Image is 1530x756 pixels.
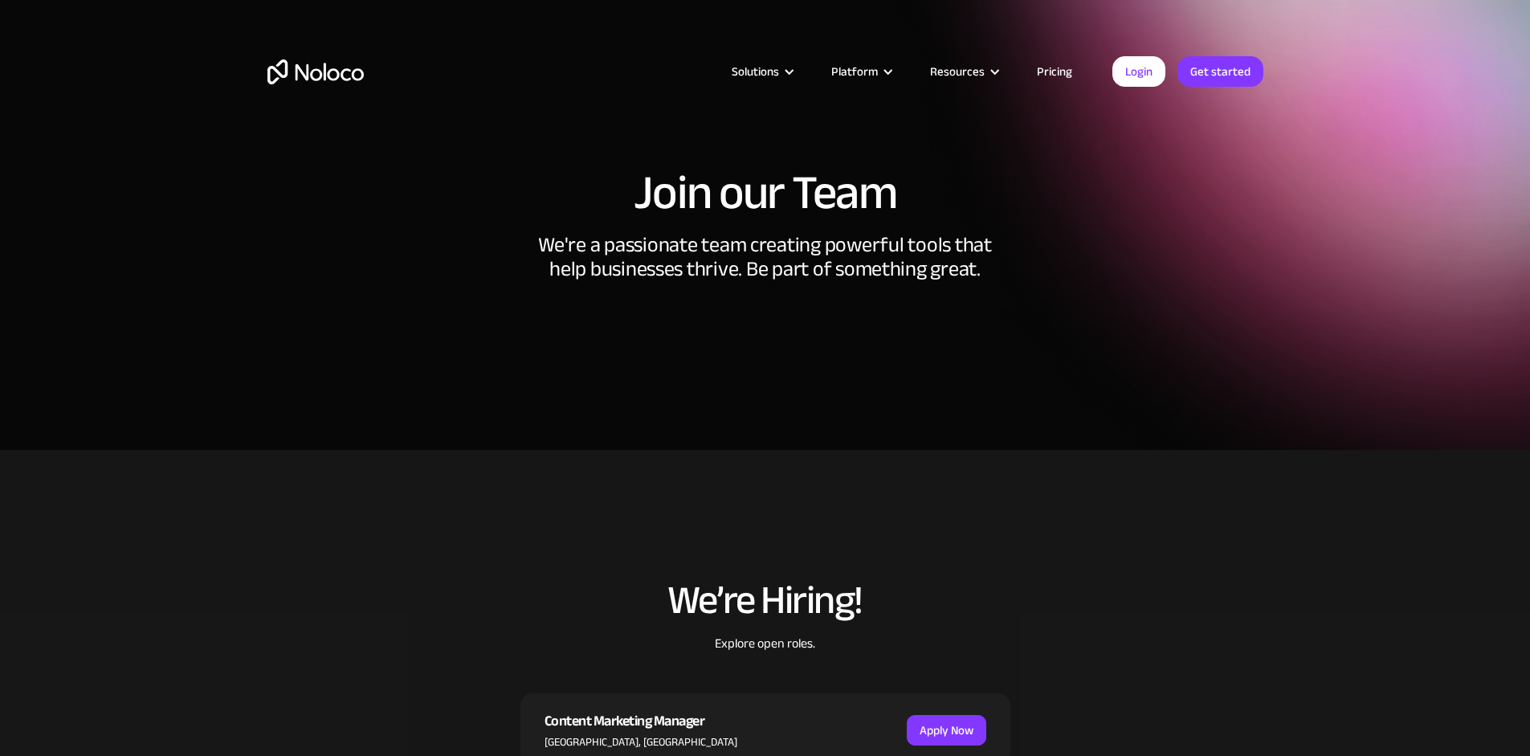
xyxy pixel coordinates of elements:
div: Resources [930,61,985,82]
div: Platform [831,61,878,82]
div: Resources [910,61,1017,82]
div: Explore open roles. [520,634,1010,693]
h1: Join our Team [267,169,1263,217]
div: Solutions [712,61,811,82]
a: Pricing [1017,61,1092,82]
a: Get started [1177,56,1263,87]
div: We're a passionate team creating powerful tools that help businesses thrive. Be part of something... [524,233,1006,321]
div: [GEOGRAPHIC_DATA], [GEOGRAPHIC_DATA] [545,734,737,751]
div: Content Marketing Manager [545,709,737,734]
div: Solutions [732,61,779,82]
div: Platform [811,61,910,82]
h2: We’re Hiring! [520,578,1010,622]
a: Login [1112,56,1165,87]
a: Apply Now [907,715,986,746]
a: home [267,59,364,84]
